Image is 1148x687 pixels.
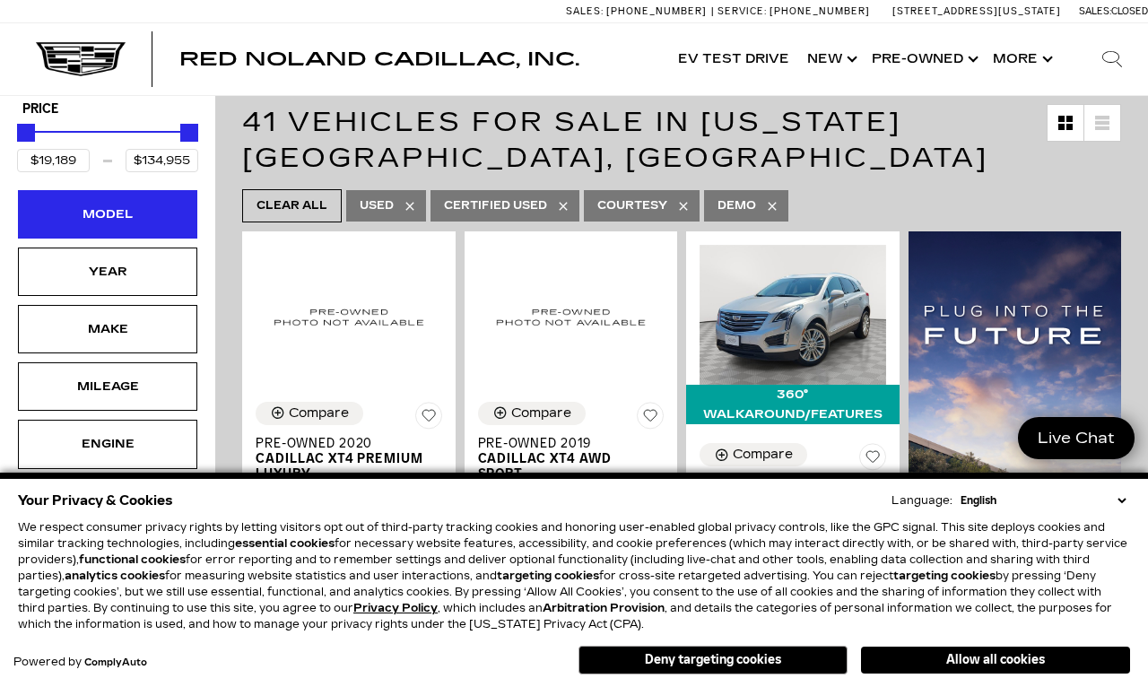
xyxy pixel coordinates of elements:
[1111,5,1148,17] span: Closed
[798,23,863,95] a: New
[22,101,193,117] h5: Price
[478,436,651,451] span: Pre-Owned 2019
[256,402,363,425] button: Compare Vehicle
[13,657,147,668] div: Powered by
[597,195,667,217] span: Courtesy
[256,245,442,388] img: 2020 Cadillac XT4 Premium Luxury
[63,377,152,396] div: Mileage
[289,405,349,422] div: Compare
[717,195,756,217] span: Demo
[63,434,152,454] div: Engine
[566,6,711,16] a: Sales: [PHONE_NUMBER]
[256,451,429,482] span: Cadillac XT4 Premium Luxury
[1029,428,1124,448] span: Live Chat
[478,436,665,482] a: Pre-Owned 2019Cadillac XT4 AWD Sport
[478,245,665,388] img: 2019 Cadillac XT4 AWD Sport
[180,124,198,142] div: Maximum Price
[17,117,198,172] div: Price
[65,570,165,582] strong: analytics cookies
[700,245,886,385] img: 2018 Cadillac XT5 Premium Luxury AWD
[733,447,793,463] div: Compare
[478,402,586,425] button: Compare Vehicle
[700,443,807,466] button: Compare Vehicle
[179,50,579,68] a: Red Noland Cadillac, Inc.
[63,319,152,339] div: Make
[79,553,186,566] strong: functional cookies
[18,248,197,296] div: YearYear
[717,5,767,17] span: Service:
[1018,417,1135,459] a: Live Chat
[861,647,1130,674] button: Allow all cookies
[578,646,848,674] button: Deny targeting cookies
[353,602,438,614] u: Privacy Policy
[36,42,126,76] img: Cadillac Dark Logo with Cadillac White Text
[242,106,988,174] span: 41 Vehicles for Sale in [US_STATE][GEOGRAPHIC_DATA], [GEOGRAPHIC_DATA]
[566,5,604,17] span: Sales:
[893,570,996,582] strong: targeting cookies
[686,385,900,424] div: 360° WalkAround/Features
[891,495,952,506] div: Language:
[637,402,664,436] button: Save Vehicle
[444,195,547,217] span: Certified Used
[126,149,198,172] input: Maximum
[511,405,571,422] div: Compare
[84,657,147,668] a: ComplyAuto
[1076,23,1148,95] div: Search
[360,195,394,217] span: Used
[415,402,442,436] button: Save Vehicle
[863,23,984,95] a: Pre-Owned
[17,124,35,142] div: Minimum Price
[956,492,1130,509] select: Language Select
[257,195,327,217] span: Clear All
[179,48,579,70] span: Red Noland Cadillac, Inc.
[18,420,197,468] div: EngineEngine
[18,519,1130,632] p: We respect consumer privacy rights by letting visitors opt out of third-party tracking cookies an...
[235,537,335,550] strong: essential cookies
[497,570,599,582] strong: targeting cookies
[1048,105,1083,141] a: Grid View
[18,362,197,411] div: MileageMileage
[256,436,442,482] a: Pre-Owned 2020Cadillac XT4 Premium Luxury
[17,149,90,172] input: Minimum
[669,23,798,95] a: EV Test Drive
[606,5,707,17] span: [PHONE_NUMBER]
[892,5,1061,17] a: [STREET_ADDRESS][US_STATE]
[18,190,197,239] div: ModelModel
[63,204,152,224] div: Model
[543,602,665,614] strong: Arbitration Provision
[18,488,173,513] span: Your Privacy & Cookies
[63,262,152,282] div: Year
[18,305,197,353] div: MakeMake
[711,6,874,16] a: Service: [PHONE_NUMBER]
[984,23,1058,95] button: More
[770,5,870,17] span: [PHONE_NUMBER]
[478,451,651,482] span: Cadillac XT4 AWD Sport
[859,443,886,477] button: Save Vehicle
[256,436,429,451] span: Pre-Owned 2020
[1079,5,1111,17] span: Sales:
